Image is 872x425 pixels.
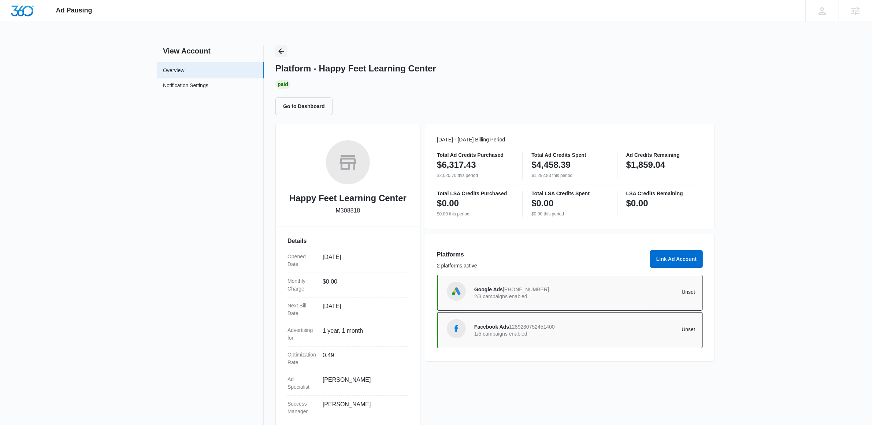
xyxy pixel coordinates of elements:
[437,159,476,171] p: $6,317.43
[275,80,290,89] div: Paid
[474,324,509,330] span: Facebook Ads
[287,322,408,347] div: Advertising for1 year, 1 month
[287,400,317,415] dt: Success Manager
[163,67,184,74] a: Overview
[56,7,92,14] span: Ad Pausing
[531,197,553,209] p: $0.00
[323,302,402,317] dd: [DATE]
[531,152,608,158] p: Total Ad Credits Spent
[437,197,459,209] p: $0.00
[626,159,665,171] p: $1,859.04
[626,191,703,196] p: LSA Credits Remaining
[437,262,646,270] p: 2 platforms active
[451,323,462,334] img: Facebook Ads
[531,211,608,217] p: $0.00 this period
[585,289,695,295] p: Unset
[626,197,648,209] p: $0.00
[323,326,402,342] dd: 1 year, 1 month
[451,286,462,297] img: Google Ads
[287,396,408,420] div: Success Manager[PERSON_NAME]
[437,250,646,259] h3: Platforms
[437,191,513,196] p: Total LSA Credits Purchased
[287,273,408,297] div: Monthly Charge$0.00
[437,275,703,311] a: Google AdsGoogle Ads[PHONE_NUMBER]2/3 campaigns enabledUnset
[289,192,407,205] h2: Happy Feet Learning Center
[287,371,408,396] div: Ad Specialist[PERSON_NAME]
[287,248,408,273] div: Opened Date[DATE]
[336,206,360,215] p: M308818
[531,159,571,171] p: $4,458.39
[287,347,408,371] div: Optimization Rate0.49
[626,152,703,158] p: Ad Credits Remaining
[323,277,402,293] dd: $0.00
[275,103,337,109] a: Go to Dashboard
[531,172,608,179] p: $1,292.83 this period
[323,351,402,366] dd: 0.49
[287,351,317,366] dt: Optimization Rate
[531,191,608,196] p: Total LSA Credits Spent
[503,287,549,292] span: [PHONE_NUMBER]
[287,277,317,293] dt: Monthly Charge
[157,45,264,56] h2: View Account
[437,211,513,217] p: $0.00 this period
[650,250,703,268] button: Link Ad Account
[474,287,503,292] span: Google Ads
[437,152,513,158] p: Total Ad Credits Purchased
[509,324,555,330] span: 1289280752451400
[437,172,513,179] p: $2,020.70 this period
[474,331,585,336] p: 1/5 campaigns enabled
[287,302,317,317] dt: Next Bill Date
[474,294,585,299] p: 2/3 campaigns enabled
[287,297,408,322] div: Next Bill Date[DATE]
[287,253,317,268] dt: Opened Date
[287,326,317,342] dt: Advertising for
[323,253,402,268] dd: [DATE]
[287,237,408,245] h3: Details
[275,63,436,74] h1: Platform - Happy Feet Learning Center
[323,376,402,391] dd: [PERSON_NAME]
[163,82,208,91] a: Notification Settings
[275,97,333,115] button: Go to Dashboard
[437,312,703,348] a: Facebook AdsFacebook Ads12892807524514001/5 campaigns enabledUnset
[437,136,703,144] p: [DATE] - [DATE] Billing Period
[323,400,402,415] dd: [PERSON_NAME]
[287,376,317,391] dt: Ad Specialist
[585,327,695,332] p: Unset
[275,45,287,57] button: Back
